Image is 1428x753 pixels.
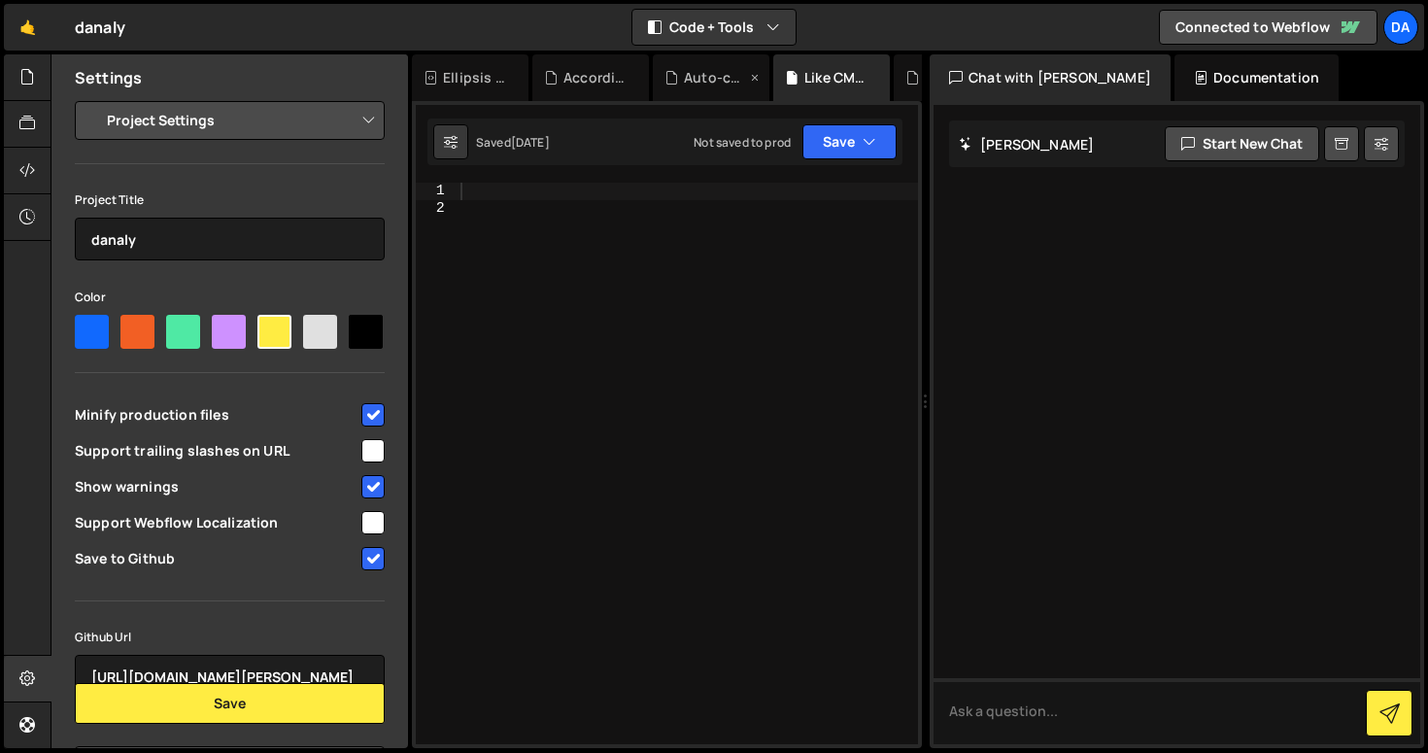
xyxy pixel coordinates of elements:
[75,288,106,307] label: Color
[959,135,1094,154] h2: [PERSON_NAME]
[75,683,385,724] button: Save
[563,68,626,87] div: Accordion Challenges .js
[75,477,358,496] span: Show warnings
[476,134,550,151] div: Saved
[75,190,144,210] label: Project Title
[4,4,51,51] a: 🤙
[511,134,550,151] div: [DATE]
[1383,10,1418,45] a: Da
[75,441,358,461] span: Support trailing slashes on URL
[684,68,746,87] div: Auto-collapse accordion in Webflow.js
[75,628,132,647] label: Github Url
[1165,126,1319,161] button: Start new chat
[802,124,897,159] button: Save
[75,549,358,568] span: Save to Github
[75,405,358,425] span: Minify production files
[75,16,125,39] div: danaly
[75,218,385,260] input: Project name
[804,68,867,87] div: Like CMS.js
[930,54,1171,101] div: Chat with [PERSON_NAME]
[443,68,505,87] div: Ellipsis text.css
[75,655,385,698] input: https://github.com/org/repo
[632,10,796,45] button: Code + Tools
[1159,10,1377,45] a: Connected to Webflow
[1174,54,1339,101] div: Documentation
[416,183,458,200] div: 1
[694,134,791,151] div: Not saved to prod
[75,513,358,532] span: Support Webflow Localization
[416,200,458,218] div: 2
[75,67,142,88] h2: Settings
